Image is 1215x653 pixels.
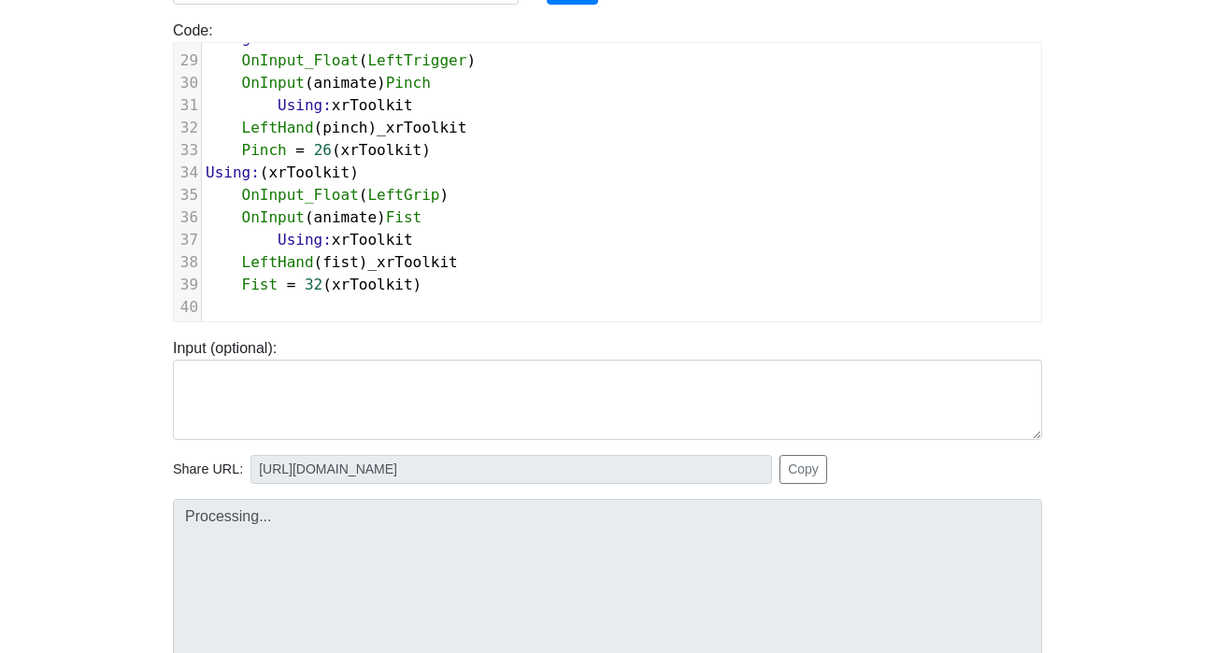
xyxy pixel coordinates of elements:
[332,231,413,248] span: xrToolkit
[242,276,279,293] span: Fist
[242,141,287,159] span: Pinch
[314,141,332,159] span: 26
[322,119,367,136] span: pinch
[159,20,1056,322] div: Code:
[268,163,350,181] span: xrToolkit
[295,141,305,159] span: =
[206,119,466,136] span: ( )
[174,72,201,94] div: 30
[206,163,260,181] span: Using:
[242,253,314,271] span: LeftHand
[206,141,431,159] span: ( )
[367,51,466,69] span: LeftTrigger
[278,96,332,114] span: Using:
[386,74,431,92] span: Pinch
[367,186,439,204] span: LeftGrip
[242,119,314,136] span: LeftHand
[206,74,431,92] span: ( )
[779,455,827,484] button: Copy
[206,208,422,226] span: ( )
[242,51,359,69] span: OnInput_Float
[332,276,413,293] span: xrToolkit
[242,186,359,204] span: OnInput_Float
[206,51,476,69] span: ( )
[174,229,201,251] div: 37
[332,96,413,114] span: xrToolkit
[174,296,201,319] div: 40
[367,253,457,271] span: _xrToolkit
[250,455,772,484] input: No share available yet
[341,141,422,159] span: xrToolkit
[174,50,201,72] div: 29
[174,274,201,296] div: 39
[242,74,305,92] span: OnInput
[377,119,466,136] span: _xrToolkit
[206,186,449,204] span: ( )
[314,208,377,226] span: animate
[206,253,458,271] span: ( )
[322,253,359,271] span: fist
[242,208,305,226] span: OnInput
[174,162,201,184] div: 34
[305,276,322,293] span: 32
[159,337,1056,440] div: Input (optional):
[174,94,201,117] div: 31
[386,208,422,226] span: Fist
[174,251,201,274] div: 38
[206,276,422,293] span: ( )
[287,276,296,293] span: =
[174,184,201,206] div: 35
[206,163,359,181] span: ( )
[278,231,332,248] span: Using:
[173,460,243,480] span: Share URL:
[174,206,201,229] div: 36
[174,139,201,162] div: 33
[314,74,377,92] span: animate
[174,117,201,139] div: 32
